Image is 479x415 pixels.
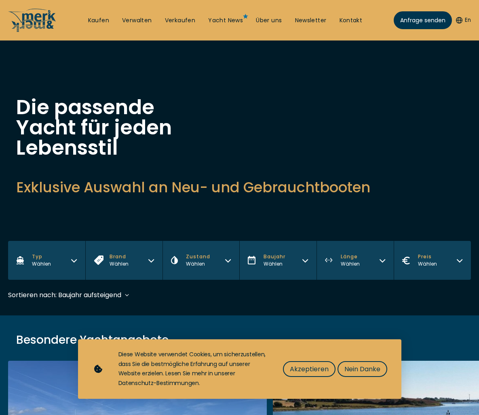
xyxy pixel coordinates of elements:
div: Sortieren nach: Baujahr aufsteigend [8,290,121,300]
span: Typ [32,253,51,260]
div: Wählen [341,260,360,268]
a: Kaufen [88,17,109,25]
div: Wählen [264,260,285,268]
span: Brand [110,253,129,260]
a: Verwalten [122,17,152,25]
div: Wählen [32,260,51,268]
div: Diese Website verwendet Cookies, um sicherzustellen, dass Sie die bestmögliche Erfahrung auf unse... [118,350,267,388]
span: Zustand [186,253,210,260]
button: PreisWählen [394,241,471,280]
span: Länge [341,253,360,260]
span: Preis [418,253,437,260]
a: Newsletter [295,17,327,25]
a: Datenschutz-Bestimmungen [118,379,199,387]
button: LängeWählen [317,241,394,280]
button: Nein Danke [338,361,387,377]
a: Verkaufen [165,17,196,25]
a: Über uns [256,17,282,25]
span: Nein Danke [344,364,380,374]
button: ZustandWählen [162,241,240,280]
span: Baujahr [264,253,285,260]
h2: Exklusive Auswahl an Neu- und Gebrauchtbooten [16,177,463,197]
a: Anfrage senden [394,11,452,29]
button: En [456,16,471,24]
h1: Die passende Yacht für jeden Lebensstil [16,97,178,158]
button: Akzeptieren [283,361,336,377]
button: BaujahrWählen [239,241,317,280]
span: Akzeptieren [290,364,329,374]
div: Wählen [418,260,437,268]
a: Kontakt [340,17,363,25]
div: Wählen [110,260,129,268]
span: Anfrage senden [400,16,445,25]
button: BrandWählen [85,241,162,280]
div: Wählen [186,260,210,268]
button: TypWählen [8,241,85,280]
a: Yacht News [208,17,243,25]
